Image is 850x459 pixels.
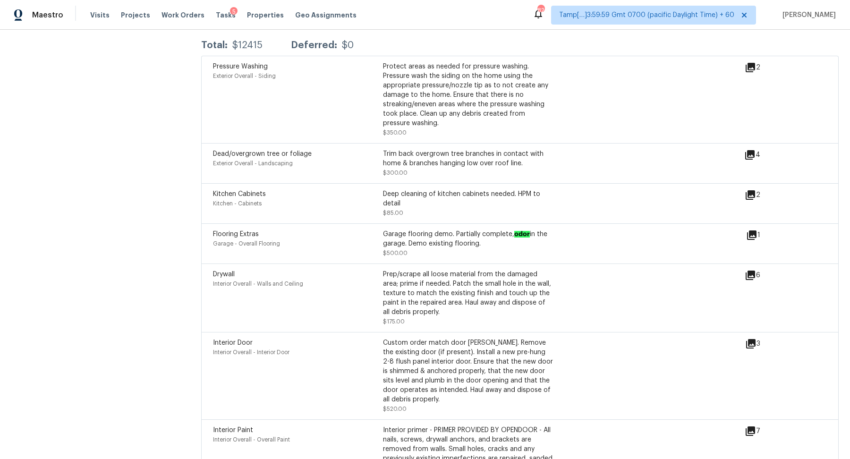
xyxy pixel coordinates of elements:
span: Kitchen Cabinets [213,191,266,197]
span: $350.00 [383,130,407,136]
span: Interior Paint [213,427,253,433]
span: Drywall [213,271,235,278]
span: Work Orders [161,10,204,20]
span: Pressure Washing [213,63,268,70]
div: 7 [745,425,790,437]
span: Maestro [32,10,63,20]
div: Total: [201,41,228,50]
span: Geo Assignments [295,10,357,20]
span: Dead/overgrown tree or foliage [213,151,312,157]
div: $12415 [232,41,263,50]
div: 3 [745,338,790,349]
div: Trim back overgrown tree branches in contact with home & branches hanging low over roof line. [383,149,553,168]
div: 6 [745,270,790,281]
div: $0 [342,41,354,50]
span: $175.00 [383,319,405,324]
span: $500.00 [383,250,408,256]
span: Visits [90,10,110,20]
div: Deferred: [291,41,337,50]
div: Protect areas as needed for pressure washing. Pressure wash the siding on the home using the appr... [383,62,553,128]
span: $85.00 [383,210,403,216]
div: 2 [745,62,790,73]
div: Deep cleaning of kitchen cabinets needed. HPM to detail [383,189,553,208]
div: Custom order match door [PERSON_NAME]. Remove the existing door (if present). Install a new pre-h... [383,338,553,404]
span: Interior Overall - Overall Paint [213,437,290,442]
div: 1 [746,229,790,241]
span: Interior Overall - Walls and Ceiling [213,281,303,287]
span: $300.00 [383,170,408,176]
span: Kitchen - Cabinets [213,201,262,206]
span: Properties [247,10,284,20]
div: 4 [744,149,790,161]
span: Flooring Extras [213,231,259,238]
span: Projects [121,10,150,20]
span: Interior Overall - Interior Door [213,349,289,355]
div: Prep/scrape all loose material from the damaged area; prime if needed. Patch the small hole in th... [383,270,553,317]
span: Exterior Overall - Siding [213,73,276,79]
div: 822 [537,6,544,15]
span: Exterior Overall - Landscaping [213,161,293,166]
div: 5 [230,7,238,17]
span: Tasks [216,12,236,18]
div: Garage flooring demo. Partially complete, in the garage. Demo existing flooring. [383,229,553,248]
span: [PERSON_NAME] [779,10,836,20]
span: Garage - Overall Flooring [213,241,280,246]
span: $520.00 [383,406,407,412]
ah_el_jm_1744356538015: odor [514,231,530,238]
span: Tamp[…]3:59:59 Gmt 0700 (pacific Daylight Time) + 60 [559,10,734,20]
div: 2 [745,189,790,201]
span: Interior Door [213,340,253,346]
